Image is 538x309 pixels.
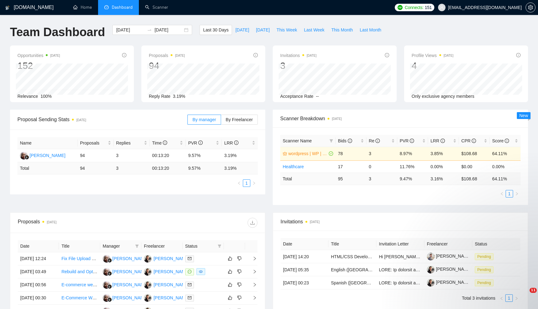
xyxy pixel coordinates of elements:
[331,267,502,272] a: English ([GEOGRAPHIC_DATA]) Voice Actors Needed for Fictional Character Recording
[59,292,100,305] td: E-Commerce Website Developer (Product Sales + Payment Integration)
[185,243,215,250] span: Status
[248,218,257,228] button: download
[112,294,148,301] div: [PERSON_NAME]
[336,147,366,160] td: 78
[192,117,216,122] span: By manager
[188,270,191,273] span: message
[112,281,148,288] div: [PERSON_NAME]
[356,25,385,35] button: Last Month
[276,26,297,33] span: This Week
[328,276,376,289] td: Spanish (US) Voice Actors Needed for Fictional Character Recording
[472,238,520,250] th: Status
[100,240,141,252] th: Manager
[78,137,114,149] th: Proposals
[59,252,100,265] td: Fix File Upload & Contact Form Issues on WordPress Website (Fixed Price)
[226,117,253,122] span: By Freelancer
[331,26,353,33] span: This Month
[17,60,60,72] div: 152
[369,138,380,143] span: Re
[530,288,537,293] span: 11
[256,26,270,33] span: [DATE]
[103,295,148,300] a: NM[PERSON_NAME]
[248,256,257,261] span: right
[20,152,28,159] img: NM
[376,238,424,250] th: Invitation Letter
[25,155,29,159] img: gigradar-bm.png
[59,278,100,292] td: E-commerce website
[283,138,312,143] span: Scanner Name
[441,139,445,143] span: info-circle
[104,5,109,9] span: dashboard
[61,295,200,300] a: E-Commerce Website Developer (Product Sales + Payment Integration)
[513,294,520,302] button: right
[428,173,459,185] td: 3.16 %
[10,25,105,40] h1: Team Dashboard
[145,5,168,10] a: searchScanner
[73,5,92,10] a: homeHome
[526,5,535,10] span: setting
[281,238,328,250] th: Date
[519,113,528,118] span: New
[348,139,352,143] span: info-circle
[18,265,59,278] td: [DATE] 03:49
[30,152,65,159] div: [PERSON_NAME]
[144,269,189,274] a: OS[PERSON_NAME]
[150,162,186,174] td: 00:13:20
[150,149,186,162] td: 00:13:20
[144,255,152,263] img: OS
[228,282,232,287] span: like
[163,140,167,145] span: info-circle
[398,5,403,10] img: upwork-logo.png
[336,173,366,185] td: 95
[122,53,126,57] span: info-circle
[490,147,521,160] td: 64.11%
[513,190,521,197] button: right
[235,179,243,187] li: Previous Page
[397,160,428,173] td: 11.76%
[232,25,252,35] button: [DATE]
[412,94,474,99] span: Only exclusive agency members
[248,296,257,300] span: right
[103,256,148,261] a: NM[PERSON_NAME]
[61,256,207,261] a: Fix File Upload & Contact Form Issues on WordPress Website (Fixed Price)
[149,52,185,59] span: Proposals
[328,136,334,145] span: filter
[59,265,100,278] td: Rebuild and Optimise the Building Systems and Supplies Company Website
[280,115,521,122] span: Scanner Breakdown
[144,268,152,276] img: OS
[114,137,150,149] th: Replies
[517,288,532,303] iframe: Intercom live chat
[281,276,328,289] td: [DATE] 00:23
[103,268,111,276] img: NM
[224,140,238,145] span: LRR
[216,241,223,251] span: filter
[462,294,495,302] li: Total 3 invitations
[134,241,140,251] span: filter
[513,294,520,302] li: Next Page
[431,138,445,143] span: LRR
[76,118,86,122] time: [DATE]
[338,138,352,143] span: Bids
[280,94,314,99] span: Acceptance Rate
[328,25,356,35] button: This Month
[103,269,148,274] a: NM[PERSON_NAME]
[397,147,428,160] td: 8.97%
[78,162,114,174] td: 94
[186,162,222,174] td: 9.57 %
[103,281,111,289] img: NM
[490,160,521,173] td: 0.00%
[281,263,328,276] td: [DATE] 05:35
[280,173,336,185] td: Total
[226,294,234,302] button: like
[243,179,250,187] li: 1
[329,151,333,156] span: check-circle
[17,52,60,59] span: Opportunities
[114,149,150,162] td: 3
[492,138,509,143] span: Score
[328,263,376,276] td: English (UK) Voice Actors Needed for Fictional Character Recording
[336,160,366,173] td: 17
[173,94,185,99] span: 3.19%
[440,5,444,10] span: user
[506,190,513,197] a: 1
